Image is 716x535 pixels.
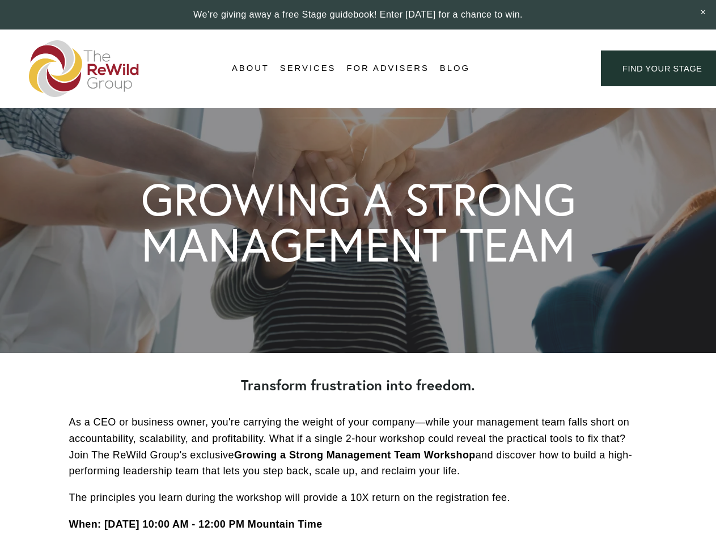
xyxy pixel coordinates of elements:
span: About [232,61,269,76]
a: folder dropdown [280,60,336,77]
a: Blog [440,60,470,77]
strong: Growing a Strong Management Team Workshop [234,449,476,461]
strong: Transform frustration into freedom. [241,376,475,394]
h1: GROWING A STRONG [141,177,576,222]
img: The ReWild Group [29,40,140,97]
span: Services [280,61,336,76]
h1: MANAGEMENT TEAM [141,222,575,268]
a: folder dropdown [232,60,269,77]
p: As a CEO or business owner, you're carrying the weight of your company—while your management team... [69,414,647,479]
a: For Advisers [346,60,429,77]
strong: When: [69,519,101,530]
p: The principles you learn during the workshop will provide a 10X return on the registration fee. [69,490,647,506]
